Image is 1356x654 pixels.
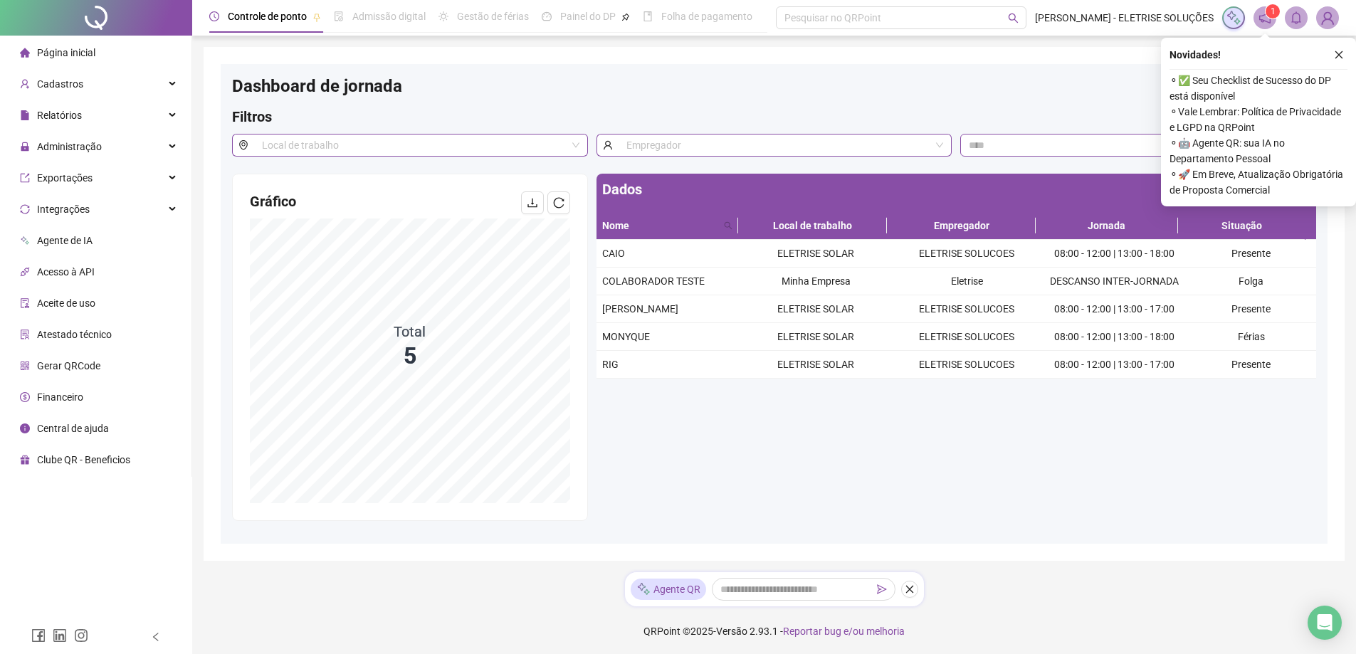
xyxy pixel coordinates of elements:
[1271,6,1276,16] span: 1
[636,581,651,596] img: sparkle-icon.fc2bf0ac1784a2077858766a79e2daf3.svg
[905,584,915,594] span: close
[228,11,307,22] span: Controle de ponto
[721,215,735,236] span: search
[1043,295,1187,323] td: 08:00 - 12:00 | 13:00 - 17:00
[1187,295,1316,323] td: Presente
[527,197,538,209] span: download
[20,110,30,120] span: file
[602,181,642,198] span: Dados
[1258,11,1271,24] span: notification
[1187,323,1316,351] td: Férias
[1266,4,1280,19] sup: 1
[37,423,109,434] span: Central de ajuda
[37,235,93,246] span: Agente de IA
[37,141,102,152] span: Administração
[602,218,718,233] span: Nome
[1317,7,1338,28] img: 94463
[37,329,112,340] span: Atestado técnico
[1290,11,1303,24] span: bell
[596,134,619,157] span: user
[602,303,678,315] span: [PERSON_NAME]
[560,11,616,22] span: Painel do DP
[891,240,1042,268] td: ELETRISE SOLUCOES
[20,173,30,183] span: export
[1226,10,1241,26] img: sparkle-icon.fc2bf0ac1784a2077858766a79e2daf3.svg
[1170,104,1347,135] span: ⚬ Vale Lembrar: Política de Privacidade e LGPD na QRPoint
[1035,10,1214,26] span: [PERSON_NAME] - ELETRISE SOLUÇÕES
[74,628,88,643] span: instagram
[209,11,219,21] span: clock-circle
[643,11,653,21] span: book
[37,391,83,403] span: Financeiro
[438,11,448,21] span: sun
[602,359,619,370] span: RIG
[37,360,100,371] span: Gerar QRCode
[740,351,891,379] td: ELETRISE SOLAR
[602,248,625,259] span: CAIO
[1178,212,1305,240] th: Situação
[31,628,46,643] span: facebook
[1170,73,1347,104] span: ⚬ ✅ Seu Checklist de Sucesso do DP está disponível
[37,266,95,278] span: Acesso à API
[661,11,752,22] span: Folha de pagamento
[783,626,905,637] span: Reportar bug e/ou melhoria
[1008,13,1019,23] span: search
[20,267,30,277] span: api
[1170,47,1221,63] span: Novidades !
[20,329,30,339] span: solution
[20,298,30,308] span: audit
[891,268,1042,295] td: Eletrise
[37,297,95,309] span: Aceite de uso
[352,11,426,22] span: Admissão digital
[20,361,30,371] span: qrcode
[37,78,83,90] span: Cadastros
[621,13,630,21] span: pushpin
[1043,323,1187,351] td: 08:00 - 12:00 | 13:00 - 18:00
[232,134,254,157] span: environment
[37,110,82,121] span: Relatórios
[716,626,747,637] span: Versão
[1036,212,1177,240] th: Jornada
[53,628,67,643] span: linkedin
[20,455,30,465] span: gift
[1043,240,1187,268] td: 08:00 - 12:00 | 13:00 - 18:00
[1170,135,1347,167] span: ⚬ 🤖 Agente QR: sua IA no Departamento Pessoal
[1334,50,1344,60] span: close
[37,47,95,58] span: Página inicial
[740,323,891,351] td: ELETRISE SOLAR
[20,79,30,89] span: user-add
[631,579,706,600] div: Agente QR
[20,142,30,152] span: lock
[20,423,30,433] span: info-circle
[891,295,1042,323] td: ELETRISE SOLUCOES
[20,392,30,402] span: dollar
[37,454,130,465] span: Clube QR - Beneficios
[232,108,272,125] span: Filtros
[1170,167,1347,198] span: ⚬ 🚀 Em Breve, Atualização Obrigatória de Proposta Comercial
[740,240,891,268] td: ELETRISE SOLAR
[724,221,732,230] span: search
[232,76,402,96] span: Dashboard de jornada
[151,632,161,642] span: left
[1187,351,1316,379] td: Presente
[37,204,90,215] span: Integrações
[887,212,1036,240] th: Empregador
[542,11,552,21] span: dashboard
[1043,351,1187,379] td: 08:00 - 12:00 | 13:00 - 17:00
[738,212,887,240] th: Local de trabalho
[1308,606,1342,640] div: Open Intercom Messenger
[553,197,564,209] span: reload
[20,204,30,214] span: sync
[334,11,344,21] span: file-done
[891,323,1042,351] td: ELETRISE SOLUCOES
[20,48,30,58] span: home
[602,331,650,342] span: MONYQUE
[1187,240,1316,268] td: Presente
[877,584,887,594] span: send
[250,193,296,210] span: Gráfico
[1187,268,1316,295] td: Folga
[1043,268,1187,295] td: DESCANSO INTER-JORNADA
[891,351,1042,379] td: ELETRISE SOLUCOES
[457,11,529,22] span: Gestão de férias
[37,172,93,184] span: Exportações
